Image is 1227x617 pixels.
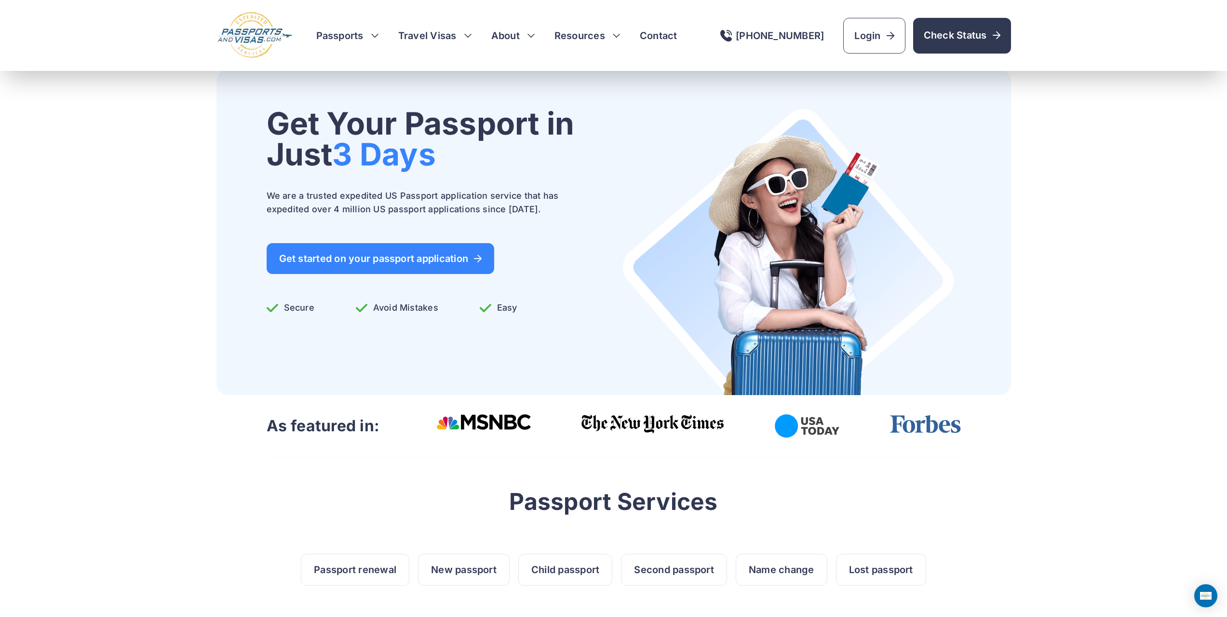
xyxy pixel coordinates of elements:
a: Get started on your passport application [267,243,495,274]
a: Name change [736,554,827,586]
img: Msnbc [436,414,531,430]
h3: Travel Visas [398,29,472,42]
span: Check Status [924,28,1000,42]
h3: As featured in: [267,416,380,436]
a: About [491,29,520,42]
span: Login [854,29,894,42]
div: Open Intercom Messenger [1194,584,1217,607]
h1: Get Your Passport in Just [267,108,575,170]
h3: Passports [316,29,379,42]
a: Passport renewal [301,554,409,586]
img: The New York Times [581,414,725,434]
img: USA Today [775,414,839,438]
p: Avoid Mistakes [356,301,438,315]
a: Lost passport [836,554,926,586]
p: We are a trusted expedited US Passport application service that has expedited over 4 million US p... [267,189,575,216]
p: Easy [480,301,517,315]
img: Forbes [890,414,961,434]
h2: Passport Services [267,488,961,515]
a: [PHONE_NUMBER] [720,30,824,41]
a: Check Status [913,18,1011,54]
img: Logo [216,12,293,59]
a: Child passport [518,554,612,586]
p: Secure [267,301,314,315]
a: Contact [640,29,677,42]
a: New passport [418,554,510,586]
a: Login [843,18,905,54]
span: 3 Days [332,136,435,173]
h3: Resources [554,29,620,42]
span: Get started on your passport application [279,254,482,263]
a: Second passport [621,554,727,586]
img: Where can I get a Passport Near Me? [622,108,955,395]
